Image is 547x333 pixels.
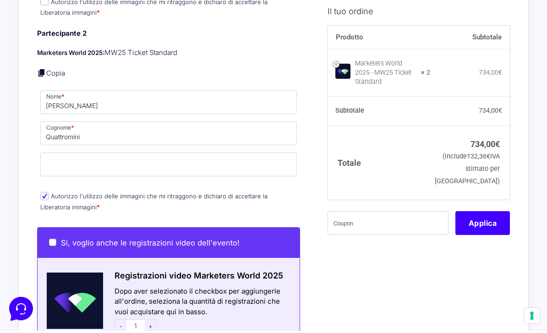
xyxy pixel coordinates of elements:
[15,114,71,121] span: Trova una risposta
[328,98,430,128] th: Subtotale
[49,241,56,248] input: Si, voglio anche le registrazioni video dell'evento!
[37,51,104,59] strong: Marketers World 2025:
[479,71,502,78] bdi: 734,00
[495,141,500,151] span: €
[44,51,62,70] img: dark
[61,240,240,250] span: Si, voglio anche le registrazioni video dell'evento!
[40,195,268,213] label: Autorizzo l'utilizzo delle immagini che mi ritraggono e dichiaro di accettare la Liberatoria imma...
[479,109,502,116] bdi: 734,00
[328,27,430,51] th: Prodotto
[115,273,283,283] span: Registrazioni video Marketers World 2025
[335,66,350,81] img: Marketers World 2025 - MW25 Ticket Standard
[40,0,268,18] label: Autorizzo l'utilizzo delle immagini che mi ritraggono e dichiaro di accettare la Liberatoria imma...
[46,71,65,80] a: Copia
[27,262,43,270] p: Home
[79,262,104,270] p: Messaggi
[64,249,120,270] button: Messaggi
[467,155,490,163] span: 132,36
[7,7,154,22] h2: Ciao da Marketers 👋
[21,133,150,142] input: Cerca un articolo...
[328,128,430,202] th: Totale
[524,310,540,326] button: Le tue preferenze relative al consenso per le tecnologie di tracciamento
[98,114,169,121] a: Apri Centro Assistenza
[355,61,415,88] div: Marketers World 2025 - MW25 Ticket Standard
[328,213,448,237] input: Coupon
[470,141,500,151] bdi: 734,00
[37,71,46,80] a: Copia i dettagli dell'acquirente
[498,109,502,116] span: €
[455,213,510,237] button: Applica
[7,249,64,270] button: Home
[60,82,135,90] span: Inizia una conversazione
[40,194,49,202] input: Autorizzo l'utilizzo delle immagini che mi ritraggono e dichiaro di accettare la Liberatoria imma...
[120,249,176,270] button: Aiuto
[15,51,33,70] img: dark
[15,37,78,44] span: Le tue conversazioni
[328,7,510,19] h3: Il tuo ordine
[37,31,300,41] h4: Partecipante 2
[430,27,510,51] th: Subtotale
[435,155,500,187] small: (include IVA stimato per [GEOGRAPHIC_DATA])
[421,70,430,79] strong: × 2
[38,275,103,331] img: Schermata-2022-04-11-alle-18.28.41.png
[29,51,48,70] img: dark
[487,155,490,163] span: €
[7,297,35,325] iframe: Customerly Messenger Launcher
[37,50,300,60] p: MW25 Ticket Standard
[15,77,169,95] button: Inizia una conversazione
[141,262,154,270] p: Aiuto
[498,71,502,78] span: €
